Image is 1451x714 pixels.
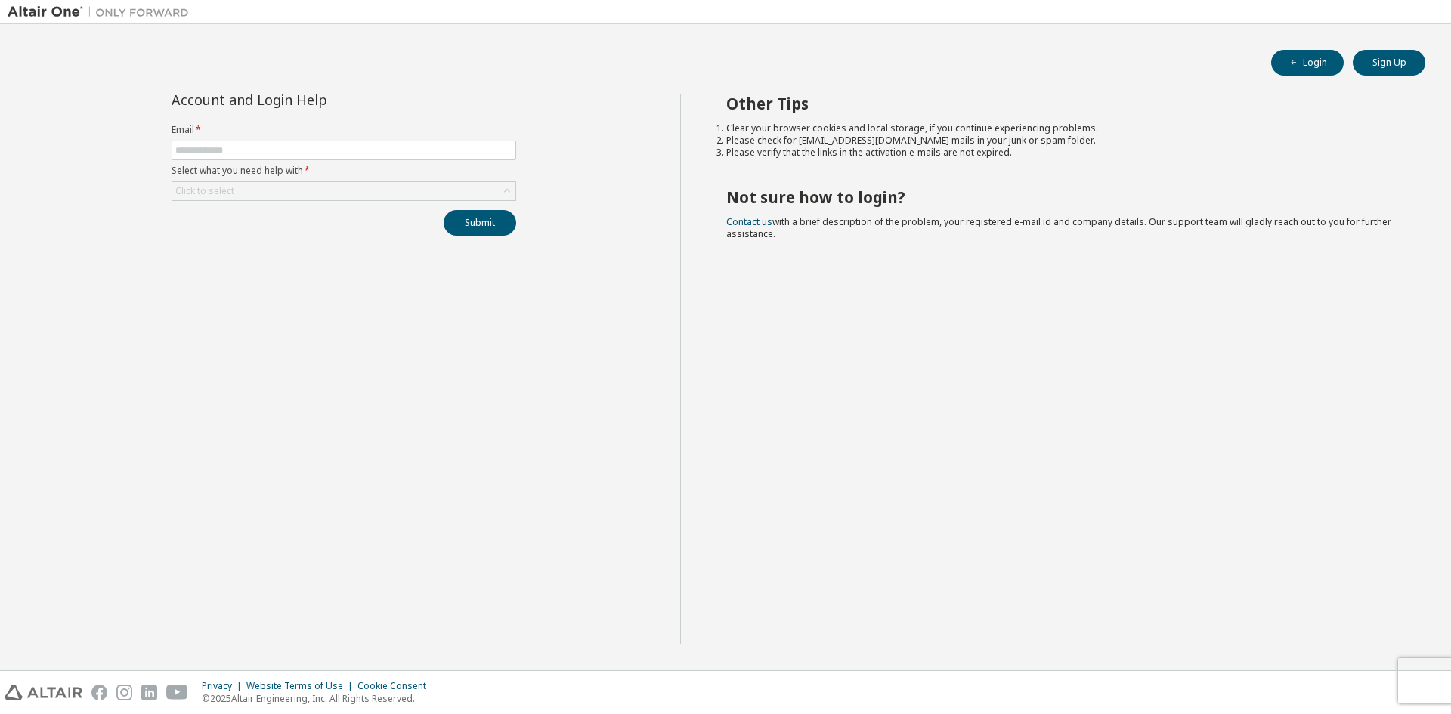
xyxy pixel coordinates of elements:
span: with a brief description of the problem, your registered e-mail id and company details. Our suppo... [726,215,1391,240]
h2: Other Tips [726,94,1399,113]
img: youtube.svg [166,685,188,700]
div: Cookie Consent [357,680,435,692]
img: linkedin.svg [141,685,157,700]
button: Submit [444,210,516,236]
button: Login [1271,50,1344,76]
div: Click to select [175,185,234,197]
li: Please verify that the links in the activation e-mails are not expired. [726,147,1399,159]
p: © 2025 Altair Engineering, Inc. All Rights Reserved. [202,692,435,705]
li: Clear your browser cookies and local storage, if you continue experiencing problems. [726,122,1399,134]
img: Altair One [8,5,196,20]
img: facebook.svg [91,685,107,700]
label: Select what you need help with [172,165,516,177]
div: Account and Login Help [172,94,447,106]
a: Contact us [726,215,772,228]
button: Sign Up [1353,50,1425,76]
div: Click to select [172,182,515,200]
img: instagram.svg [116,685,132,700]
h2: Not sure how to login? [726,187,1399,207]
div: Website Terms of Use [246,680,357,692]
div: Privacy [202,680,246,692]
label: Email [172,124,516,136]
img: altair_logo.svg [5,685,82,700]
li: Please check for [EMAIL_ADDRESS][DOMAIN_NAME] mails in your junk or spam folder. [726,134,1399,147]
